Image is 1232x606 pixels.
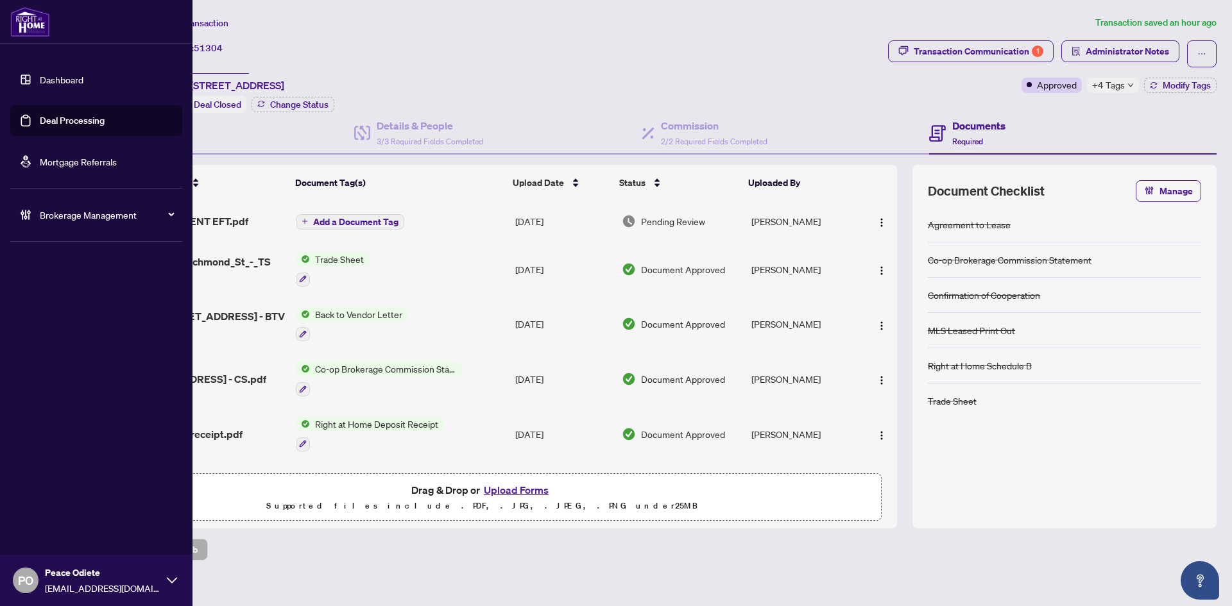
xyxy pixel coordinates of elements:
[928,394,977,408] div: Trade Sheet
[128,371,266,387] span: [STREET_ADDRESS] - CS.pdf
[377,118,483,133] h4: Details & People
[1092,78,1125,92] span: +4 Tags
[928,358,1032,373] div: Right at Home Schedule B
[641,262,725,276] span: Document Approved
[1163,81,1211,90] span: Modify Tags
[661,118,767,133] h4: Commission
[90,498,873,514] p: Supported files include .PDF, .JPG, .JPEG, .PNG under 25 MB
[871,369,892,389] button: Logo
[877,321,887,331] img: Logo
[1095,15,1217,30] article: Transaction saved an hour ago
[871,211,892,231] button: Logo
[928,182,1045,200] span: Document Checklist
[18,571,33,589] span: PO
[302,218,308,224] span: plus
[641,317,725,331] span: Document Approved
[877,430,887,441] img: Logo
[746,201,860,242] td: [PERSON_NAME]
[296,417,310,431] img: Status Icon
[641,427,725,441] span: Document Approved
[40,208,173,222] span: Brokerage Management
[877,375,887,385] img: Logo
[194,42,223,54] span: 51304
[743,165,857,201] th: Uploaded By
[952,137,983,146] span: Required
[641,214,705,228] span: Pending Review
[1144,78,1217,93] button: Modify Tags
[877,265,887,276] img: Logo
[641,372,725,386] span: Document Approved
[952,118,1005,133] h4: Documents
[614,165,743,201] th: Status
[310,362,462,376] span: Co-op Brokerage Commission Statement
[123,165,290,201] th: (9) File Name
[296,362,462,396] button: Status IconCo-op Brokerage Commission Statement
[1159,181,1193,201] span: Manage
[928,288,1040,302] div: Confirmation of Cooperation
[928,253,1091,267] div: Co-op Brokerage Commission Statement
[746,407,860,462] td: [PERSON_NAME]
[310,252,369,266] span: Trade Sheet
[40,115,105,126] a: Deal Processing
[310,417,443,431] span: Right at Home Deposit Receipt
[159,78,284,93] span: PH01-[STREET_ADDRESS]
[746,297,860,352] td: [PERSON_NAME]
[1181,561,1219,600] button: Open asap
[128,254,286,285] span: PH01-543_Richmond_St_-_TS Signed.pdf
[128,308,286,339] span: PH01-[STREET_ADDRESS] - BTV LETTER.pdf
[296,214,404,230] button: Add a Document Tag
[871,259,892,280] button: Logo
[296,307,310,321] img: Status Icon
[622,372,636,386] img: Document Status
[40,156,117,167] a: Mortgage Referrals
[411,482,552,498] span: Drag & Drop or
[480,482,552,498] button: Upload Forms
[296,252,310,266] img: Status Icon
[290,165,508,201] th: Document Tag(s)
[622,317,636,331] img: Document Status
[252,97,334,112] button: Change Status
[871,424,892,444] button: Logo
[746,462,860,517] td: [PERSON_NAME]
[1197,49,1206,58] span: ellipsis
[622,214,636,228] img: Document Status
[160,17,228,29] span: View Transaction
[510,407,617,462] td: [DATE]
[83,474,881,521] span: Drag & Drop orUpload FormsSupported files include .PDF, .JPG, .JPEG, .PNG under25MB
[45,566,160,580] span: Peace Odiete
[746,351,860,407] td: [PERSON_NAME]
[746,242,860,297] td: [PERSON_NAME]
[194,99,241,110] span: Deal Closed
[877,217,887,228] img: Logo
[622,427,636,441] img: Document Status
[622,262,636,276] img: Document Status
[1072,47,1081,56] span: solution
[510,351,617,407] td: [DATE]
[10,6,50,37] img: logo
[661,137,767,146] span: 2/2 Required Fields Completed
[40,74,83,85] a: Dashboard
[928,217,1011,231] div: Agreement to Lease
[508,165,614,201] th: Upload Date
[1032,46,1043,57] div: 1
[1136,180,1201,202] button: Manage
[313,217,398,226] span: Add a Document Tag
[270,100,329,109] span: Change Status
[296,362,310,376] img: Status Icon
[888,40,1054,62] button: Transaction Communication1
[510,201,617,242] td: [DATE]
[45,581,160,595] span: [EMAIL_ADDRESS][DOMAIN_NAME]
[310,307,407,321] span: Back to Vendor Letter
[510,242,617,297] td: [DATE]
[928,323,1015,337] div: MLS Leased Print Out
[296,213,404,230] button: Add a Document Tag
[1061,40,1179,62] button: Administrator Notes
[871,314,892,334] button: Logo
[914,41,1043,62] div: Transaction Communication
[159,96,246,113] div: Status:
[296,417,443,451] button: Status IconRight at Home Deposit Receipt
[510,297,617,352] td: [DATE]
[296,252,369,287] button: Status IconTrade Sheet
[377,137,483,146] span: 3/3 Required Fields Completed
[510,462,617,517] td: [DATE]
